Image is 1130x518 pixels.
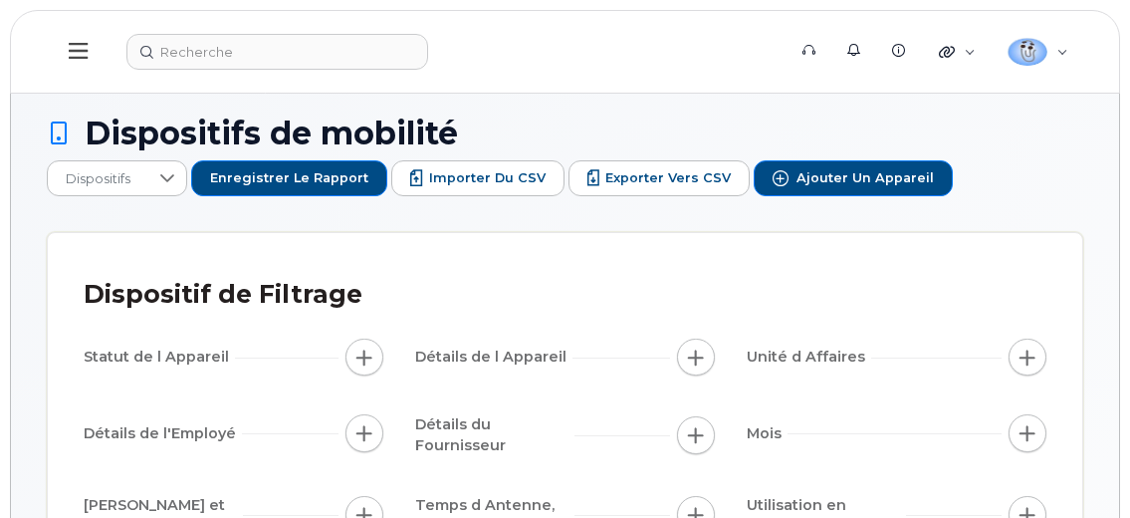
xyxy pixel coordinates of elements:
button: Exporter vers CSV [568,160,751,196]
span: Enregistrer le rapport [210,169,368,187]
button: Enregistrer le rapport [191,160,387,196]
span: Dispositifs [48,161,148,197]
span: Mois [747,423,788,444]
span: Exporter vers CSV [605,169,731,187]
span: Ajouter un appareil [796,169,934,187]
span: Détails de l Appareil [415,347,572,368]
span: Statut de l Appareil [84,347,235,368]
span: Unité d Affaires [747,347,871,368]
span: Détails de l'Employé [84,423,242,444]
button: Ajouter un appareil [754,160,953,196]
button: Importer du CSV [391,160,565,196]
span: Importer du CSV [429,169,546,187]
span: Dispositifs de mobilité [85,116,458,150]
div: Dispositif de Filtrage [84,269,362,321]
span: Détails du Fournisseur [415,414,574,455]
